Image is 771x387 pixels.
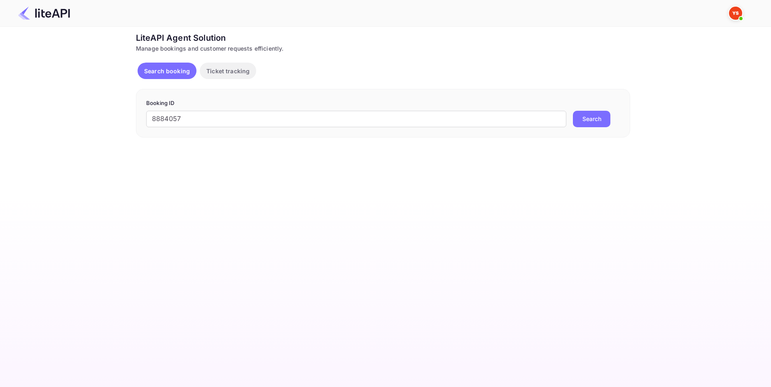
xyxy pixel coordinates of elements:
p: Booking ID [146,99,620,107]
input: Enter Booking ID (e.g., 63782194) [146,111,566,127]
div: LiteAPI Agent Solution [136,32,630,44]
div: Manage bookings and customer requests efficiently. [136,44,630,53]
button: Search [573,111,610,127]
img: Yandex Support [729,7,742,20]
img: LiteAPI Logo [18,7,70,20]
p: Search booking [144,67,190,75]
p: Ticket tracking [206,67,250,75]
